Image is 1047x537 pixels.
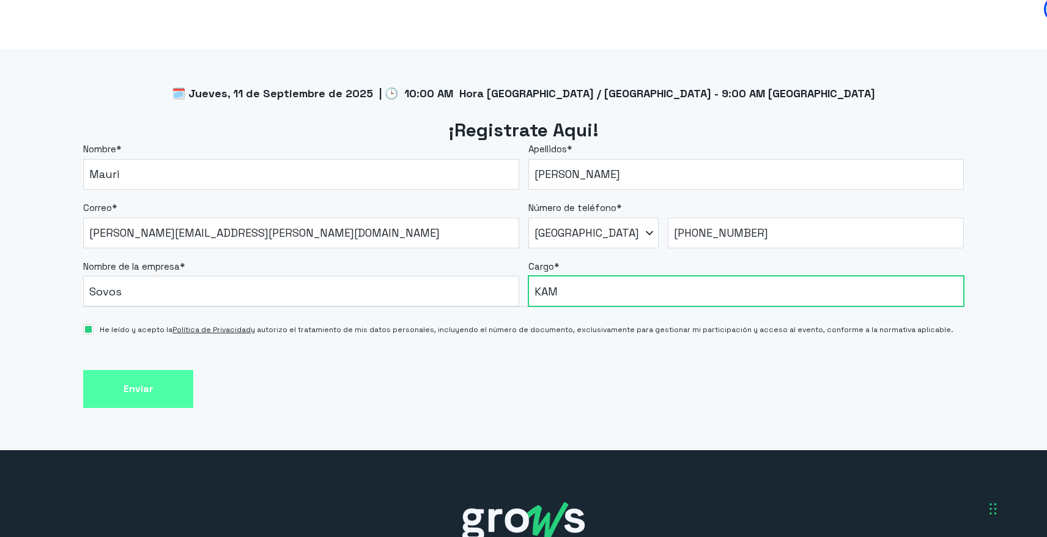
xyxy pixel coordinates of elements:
span: Número de teléfono [528,202,616,213]
span: Apellidos [528,143,567,155]
iframe: Chat Widget [986,478,1047,537]
span: 🗓️ Jueves, 11 de Septiembre de 2025 | 🕒 10:00 AM Hora [GEOGRAPHIC_DATA] / [GEOGRAPHIC_DATA] - 9:0... [172,86,875,100]
span: Nombre [83,143,116,155]
input: Enviar [83,370,193,409]
span: Cargo [528,261,554,272]
span: Correo [83,202,112,213]
input: He leído y acepto laPolítica de Privacidady autorizo el tratamiento de mis datos personales, incl... [83,324,94,335]
div: Arrastrar [990,491,997,527]
span: Nombre de la empresa [83,261,180,272]
a: Política de Privacidad [172,325,251,335]
div: Widget de chat [986,478,1047,537]
h2: ¡Registrate Aqui! [83,118,964,143]
span: He leído y acepto la y autorizo el tratamiento de mis datos personales, incluyendo el número de d... [100,324,953,335]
